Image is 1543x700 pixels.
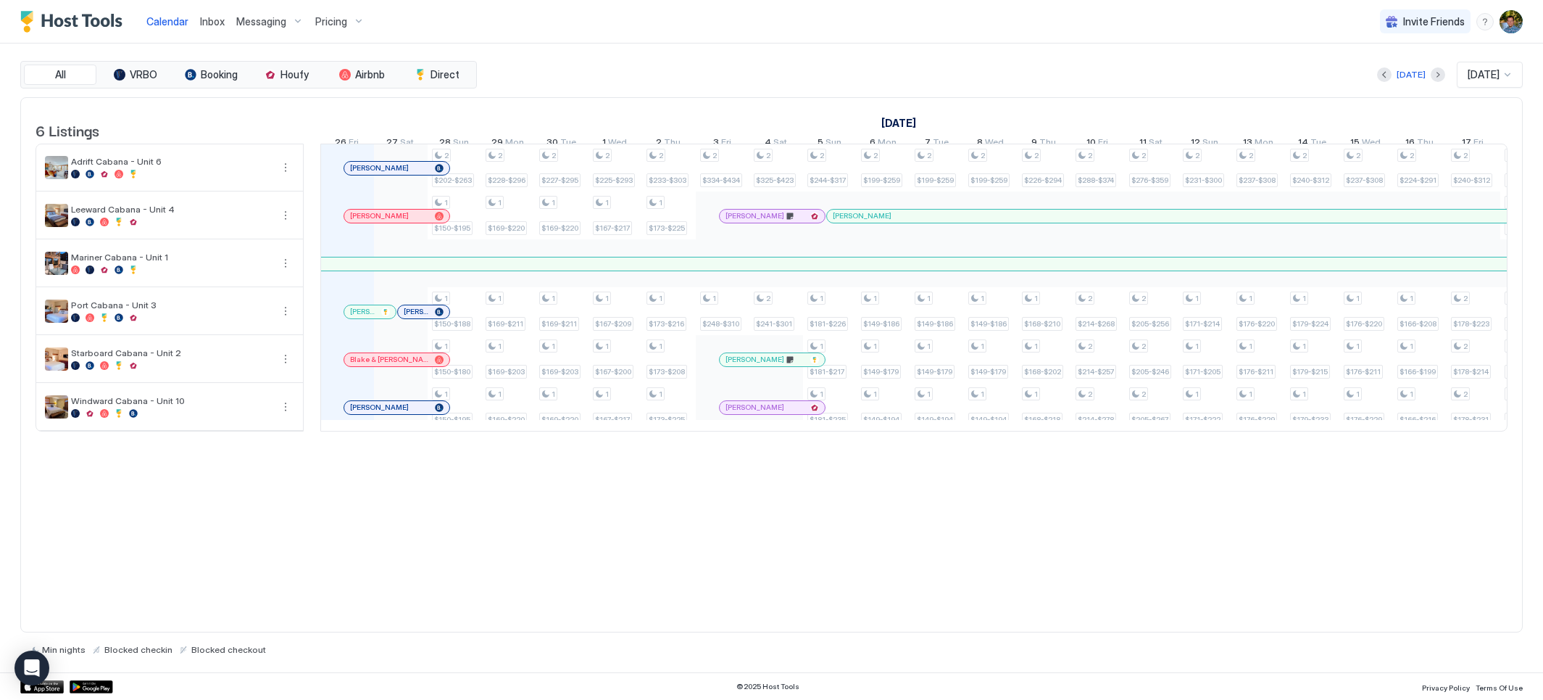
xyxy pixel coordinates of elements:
[1083,133,1112,155] a: October 10, 2025
[1141,342,1146,351] span: 2
[1302,342,1306,351] span: 1
[970,319,1007,329] span: $149-$186
[810,367,844,376] span: $181-$217
[434,176,472,185] span: $202-$263
[1249,294,1252,303] span: 1
[1195,151,1199,160] span: 2
[825,136,841,152] span: Sun
[1034,342,1038,351] span: 1
[870,136,876,152] span: 6
[659,198,662,207] span: 1
[649,367,685,376] span: $173-$208
[498,390,502,399] span: 1
[1078,176,1114,185] span: $288-$374
[863,367,899,376] span: $149-$179
[1468,68,1500,81] span: [DATE]
[878,136,897,152] span: Mon
[1185,319,1220,329] span: $171-$214
[1249,390,1252,399] span: 1
[453,136,469,152] span: Sun
[766,151,770,160] span: 2
[36,119,99,141] span: 6 Listings
[595,415,630,424] span: $167-$217
[1239,319,1275,329] span: $176-$220
[444,198,448,207] span: 1
[325,65,398,85] button: Airbnb
[277,398,294,416] button: More options
[820,390,823,399] span: 1
[498,342,502,351] span: 1
[488,133,528,155] a: September 29, 2025
[863,176,900,185] span: $199-$259
[1422,679,1470,694] a: Privacy Policy
[725,403,784,412] span: [PERSON_NAME]
[498,294,502,303] span: 1
[350,211,409,221] span: [PERSON_NAME]
[1397,68,1426,81] div: [DATE]
[401,65,473,85] button: Direct
[1356,294,1360,303] span: 1
[552,294,555,303] span: 1
[1377,67,1392,82] button: Previous month
[130,68,157,81] span: VRBO
[595,367,631,376] span: $167-$200
[659,294,662,303] span: 1
[552,342,555,351] span: 1
[664,136,681,152] span: Thu
[1346,415,1382,424] span: $176-$229
[200,14,225,29] a: Inbox
[766,294,770,303] span: 2
[1141,390,1146,399] span: 2
[873,390,877,399] span: 1
[1149,136,1163,152] span: Sat
[24,65,96,85] button: All
[1024,319,1060,329] span: $168-$210
[488,415,525,424] span: $169-$220
[927,151,931,160] span: 2
[1410,390,1413,399] span: 1
[1294,133,1330,155] a: October 14, 2025
[1500,10,1523,33] div: User profile
[436,133,473,155] a: September 28, 2025
[917,367,952,376] span: $149-$179
[552,198,555,207] span: 1
[431,68,459,81] span: Direct
[605,342,609,351] span: 1
[201,68,238,81] span: Booking
[71,156,271,167] span: Adrift Cabana - Unit 6
[873,294,877,303] span: 1
[498,198,502,207] span: 1
[277,398,294,416] div: menu
[1302,294,1306,303] span: 1
[99,65,172,85] button: VRBO
[1476,13,1494,30] div: menu
[1088,390,1092,399] span: 2
[985,136,1004,152] span: Wed
[350,403,409,412] span: [PERSON_NAME]
[1249,151,1253,160] span: 2
[45,204,68,227] div: listing image
[45,395,68,419] div: listing image
[45,252,68,275] div: listing image
[541,176,578,185] span: $227-$295
[927,294,931,303] span: 1
[1239,415,1275,424] span: $176-$229
[1463,294,1468,303] span: 2
[1131,415,1168,424] span: $205-$267
[756,176,794,185] span: $325-$423
[649,223,685,233] span: $173-$225
[595,319,631,329] span: $167-$209
[1302,151,1307,160] span: 2
[1292,176,1329,185] span: $240-$312
[236,15,286,28] span: Messaging
[725,355,784,364] span: [PERSON_NAME]
[1239,176,1276,185] span: $237-$308
[560,136,576,152] span: Tue
[1310,136,1326,152] span: Tue
[1356,390,1360,399] span: 1
[434,415,470,424] span: $150-$195
[1292,319,1328,329] span: $179-$224
[820,151,824,160] span: 2
[444,342,448,351] span: 1
[981,342,984,351] span: 1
